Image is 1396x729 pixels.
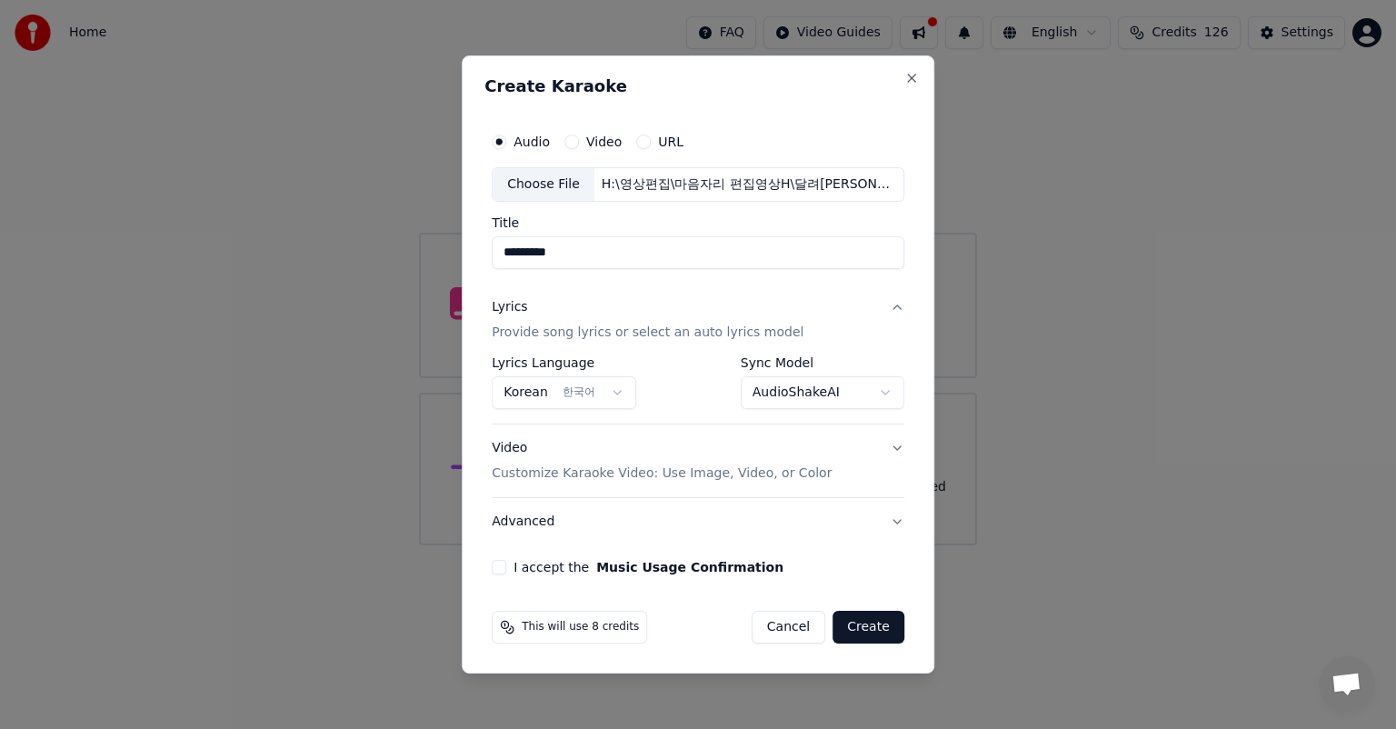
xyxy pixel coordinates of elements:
div: Choose File [493,168,594,201]
div: LyricsProvide song lyrics or select an auto lyrics model [492,356,904,424]
label: I accept the [514,561,783,574]
div: Lyrics [492,298,527,316]
button: Cancel [752,611,825,644]
label: Video [586,135,622,148]
label: Lyrics Language [492,356,636,369]
span: This will use 8 credits [522,620,639,634]
label: Sync Model [741,356,904,369]
label: Title [492,216,904,229]
button: Create [833,611,904,644]
button: VideoCustomize Karaoke Video: Use Image, Video, or Color [492,424,904,497]
button: LyricsProvide song lyrics or select an auto lyrics model [492,284,904,356]
div: H:\영상편집\마음자리 편집영상H\달려[PERSON_NAME]자리.MP3 [594,175,903,194]
button: I accept the [596,561,783,574]
button: Advanced [492,498,904,545]
label: Audio [514,135,550,148]
p: Customize Karaoke Video: Use Image, Video, or Color [492,464,832,483]
h2: Create Karaoke [484,78,912,95]
p: Provide song lyrics or select an auto lyrics model [492,324,803,342]
label: URL [658,135,683,148]
div: Video [492,439,832,483]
